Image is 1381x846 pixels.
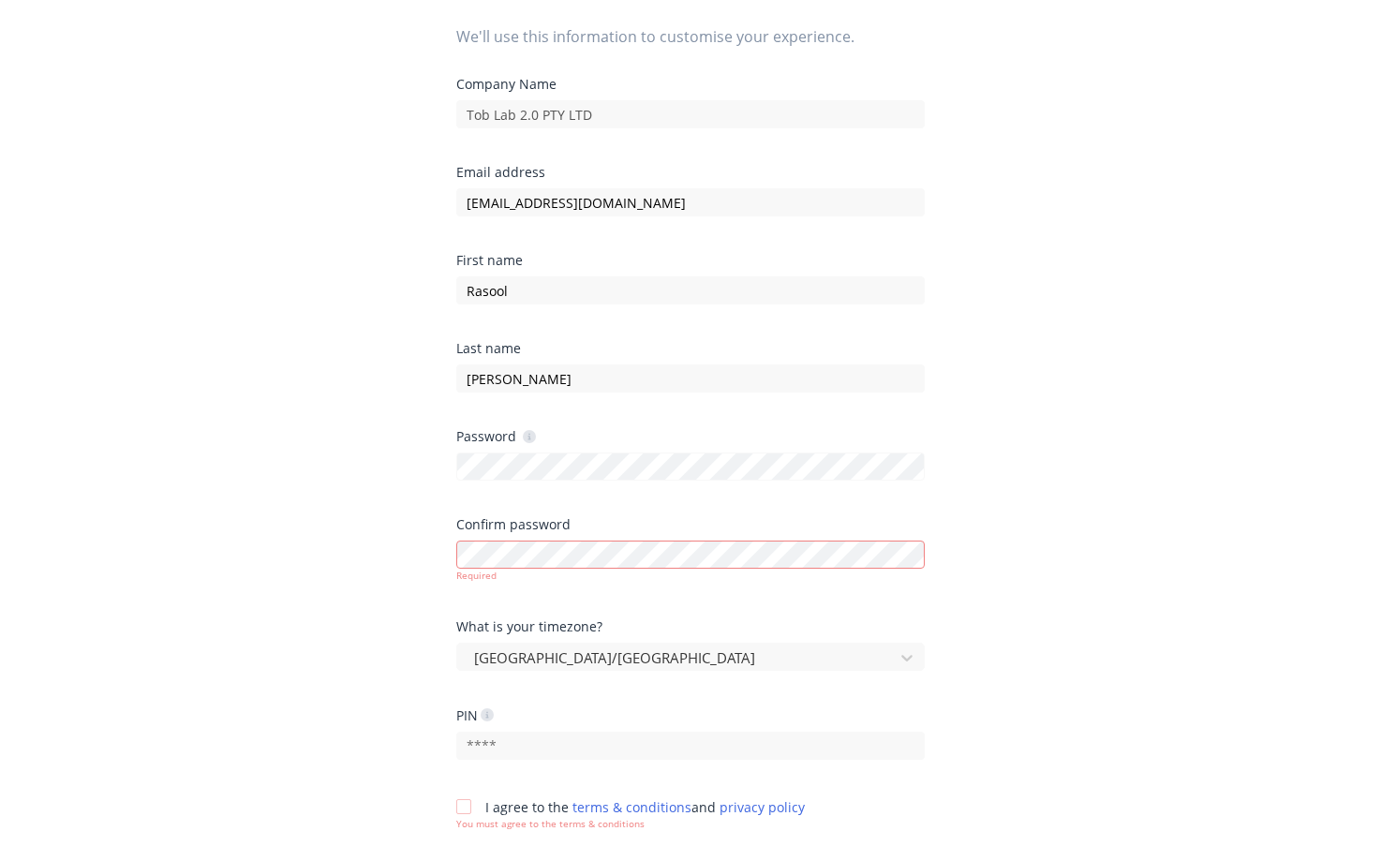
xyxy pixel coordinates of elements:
div: Confirm password [456,518,925,531]
a: terms & conditions [572,798,691,816]
a: privacy policy [720,798,805,816]
div: Last name [456,342,925,355]
span: We'll use this information to customise your experience. [456,25,925,48]
div: Password [456,427,536,445]
div: You must agree to the terms & conditions [456,817,805,831]
span: I agree to the and [485,798,805,816]
div: Required [456,569,925,583]
div: Email address [456,166,925,179]
div: PIN [456,706,494,724]
div: What is your timezone? [456,620,925,633]
div: First name [456,254,925,267]
div: Company Name [456,78,925,91]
